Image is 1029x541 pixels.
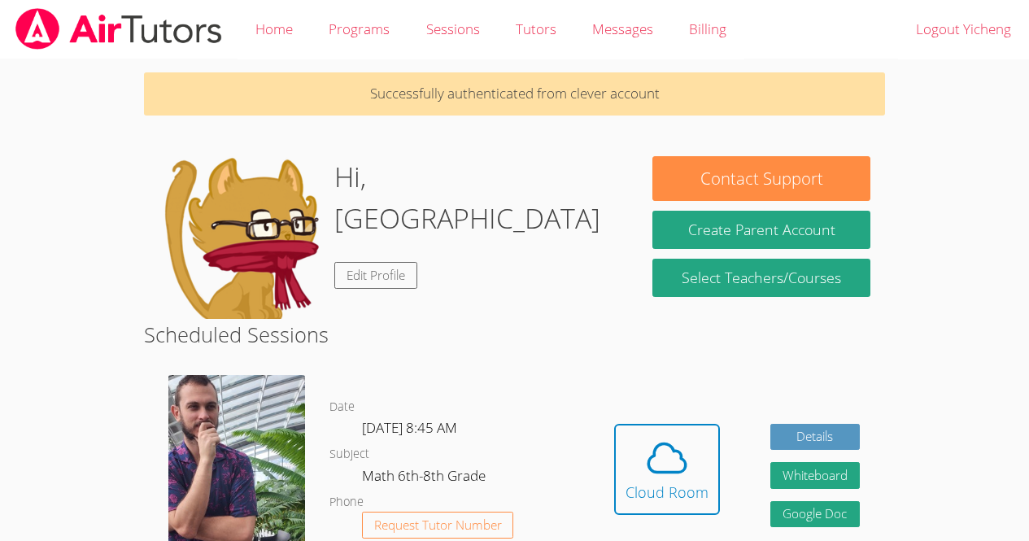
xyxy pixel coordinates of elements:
span: Request Tutor Number [374,519,502,531]
span: Messages [592,20,653,38]
h2: Scheduled Sessions [144,319,885,350]
dt: Subject [329,444,369,465]
a: Select Teachers/Courses [652,259,870,297]
a: Google Doc [770,501,860,528]
button: Create Parent Account [652,211,870,249]
img: airtutors_banner-c4298cdbf04f3fff15de1276eac7730deb9818008684d7c2e4769d2f7ddbe033.png [14,8,224,50]
span: [DATE] 8:45 AM [362,418,457,437]
img: default.png [159,156,321,319]
a: Details [770,424,860,451]
dd: Math 6th-8th Grade [362,465,489,492]
dt: Date [329,397,355,417]
div: Cloud Room [626,481,709,504]
button: Request Tutor Number [362,512,514,539]
button: Contact Support [652,156,870,201]
button: Cloud Room [614,424,720,515]
dt: Phone [329,492,364,513]
h1: Hi, [GEOGRAPHIC_DATA] [334,156,623,239]
button: Whiteboard [770,462,860,489]
a: Edit Profile [334,262,417,289]
p: Successfully authenticated from clever account [144,72,885,116]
